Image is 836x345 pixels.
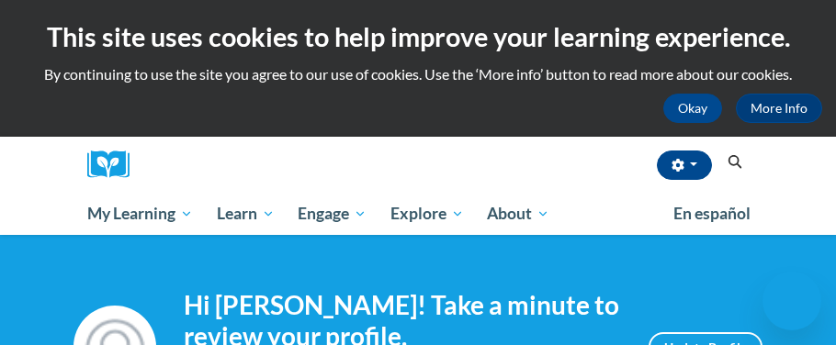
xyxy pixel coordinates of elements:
[663,94,722,123] button: Okay
[73,193,763,235] div: Main menu
[75,193,205,235] a: My Learning
[378,193,476,235] a: Explore
[14,18,822,55] h2: This site uses cookies to help improve your learning experience.
[14,64,822,84] p: By continuing to use the site you agree to our use of cookies. Use the ‘More info’ button to read...
[487,203,549,225] span: About
[661,195,763,233] a: En español
[217,203,275,225] span: Learn
[390,203,464,225] span: Explore
[87,203,193,225] span: My Learning
[476,193,562,235] a: About
[721,151,749,173] button: Search
[87,150,142,179] img: Logo brand
[736,94,822,123] a: More Info
[205,193,287,235] a: Learn
[657,150,712,180] button: Account Settings
[673,204,751,223] span: En español
[763,272,821,330] iframe: Button to launch messaging window
[87,150,142,179] a: Cox Campus
[286,193,378,235] a: Engage
[298,203,367,225] span: Engage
